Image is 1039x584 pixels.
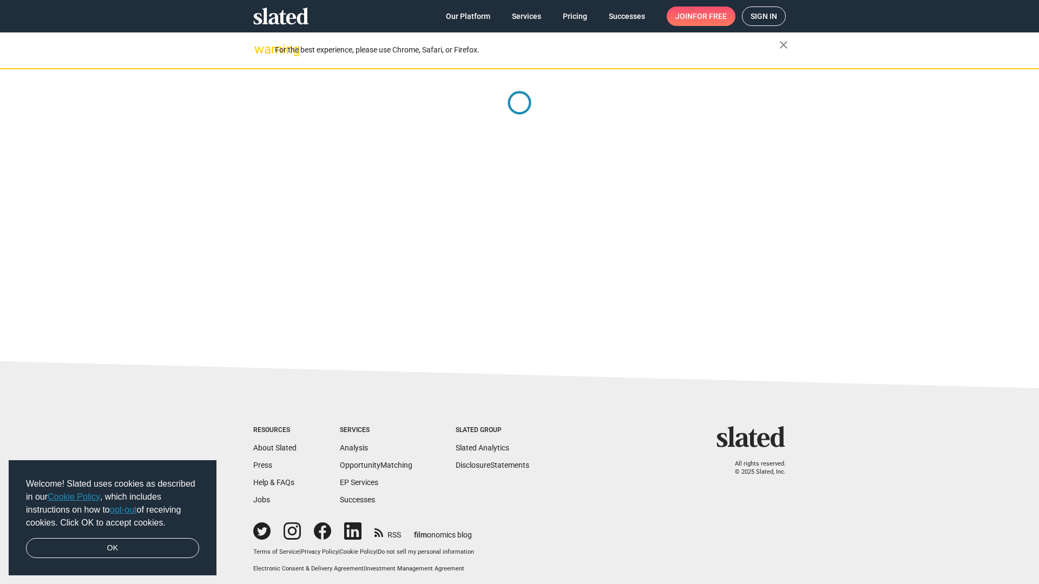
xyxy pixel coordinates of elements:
[254,43,267,56] mat-icon: warning
[376,548,378,555] span: |
[777,38,790,51] mat-icon: close
[365,565,464,572] a: Investment Management Agreement
[253,426,297,435] div: Resources
[340,495,375,504] a: Successes
[437,6,499,26] a: Our Platform
[378,548,474,556] button: Do not sell my personal information
[340,443,368,452] a: Analysis
[340,461,412,469] a: OpportunityMatching
[301,548,338,555] a: Privacy Policy
[456,443,509,452] a: Slated Analytics
[609,6,645,26] span: Successes
[600,6,654,26] a: Successes
[340,426,412,435] div: Services
[414,530,427,539] span: film
[667,6,735,26] a: Joinfor free
[554,6,596,26] a: Pricing
[414,521,472,540] a: filmonomics blog
[338,548,340,555] span: |
[374,523,401,540] a: RSS
[26,538,199,559] a: dismiss cookie message
[456,426,529,435] div: Slated Group
[563,6,587,26] span: Pricing
[456,461,529,469] a: DisclosureStatements
[503,6,550,26] a: Services
[26,477,199,529] span: Welcome! Slated uses cookies as described in our , which includes instructions on how to of recei...
[512,6,541,26] span: Services
[253,478,294,487] a: Help & FAQs
[110,505,137,514] a: opt-out
[253,565,364,572] a: Electronic Consent & Delivery Agreement
[253,495,270,504] a: Jobs
[253,461,272,469] a: Press
[299,548,301,555] span: |
[275,43,779,57] div: For the best experience, please use Chrome, Safari, or Firefox.
[675,6,727,26] span: Join
[253,548,299,555] a: Terms of Service
[751,7,777,25] span: Sign in
[48,492,100,501] a: Cookie Policy
[693,6,727,26] span: for free
[340,478,378,487] a: EP Services
[9,460,216,576] div: cookieconsent
[364,565,365,572] span: |
[724,460,786,476] p: All rights reserved. © 2025 Slated, Inc.
[742,6,786,26] a: Sign in
[340,548,376,555] a: Cookie Policy
[446,6,490,26] span: Our Platform
[253,443,297,452] a: About Slated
